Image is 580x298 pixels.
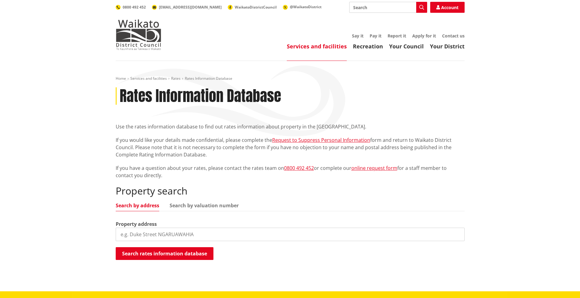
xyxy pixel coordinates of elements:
[370,33,381,39] a: Pay it
[351,165,397,171] a: online request form
[235,5,277,10] span: WaikatoDistrictCouncil
[116,228,465,241] input: e.g. Duke Street NGARUAWAHIA
[171,76,181,81] a: Rates
[284,165,314,171] a: 0800 492 452
[349,2,427,13] input: Search input
[228,5,277,10] a: WaikatoDistrictCouncil
[116,220,157,228] label: Property address
[353,43,383,50] a: Recreation
[388,33,406,39] a: Report it
[130,76,167,81] a: Services and facilities
[185,76,232,81] span: Rates Information Database
[120,87,281,105] h1: Rates Information Database
[116,123,465,130] p: Use the rates information database to find out rates information about property in the [GEOGRAPHI...
[430,43,465,50] a: Your District
[116,185,465,197] h2: Property search
[389,43,424,50] a: Your Council
[116,164,465,179] p: If you have a question about your rates, please contact the rates team on or complete our for a s...
[116,136,465,158] p: If you would like your details made confidential, please complete the form and return to Waikato ...
[123,5,146,10] span: 0800 492 452
[430,2,465,13] a: Account
[412,33,436,39] a: Apply for it
[272,137,370,143] a: Request to Suppress Personal Information
[283,4,322,9] a: @WaikatoDistrict
[116,76,465,81] nav: breadcrumb
[116,247,213,260] button: Search rates information database
[287,43,347,50] a: Services and facilities
[290,4,322,9] span: @WaikatoDistrict
[159,5,222,10] span: [EMAIL_ADDRESS][DOMAIN_NAME]
[442,33,465,39] a: Contact us
[116,19,161,50] img: Waikato District Council - Te Kaunihera aa Takiwaa o Waikato
[116,203,159,208] a: Search by address
[116,76,126,81] a: Home
[352,33,364,39] a: Say it
[152,5,222,10] a: [EMAIL_ADDRESS][DOMAIN_NAME]
[170,203,239,208] a: Search by valuation number
[116,5,146,10] a: 0800 492 452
